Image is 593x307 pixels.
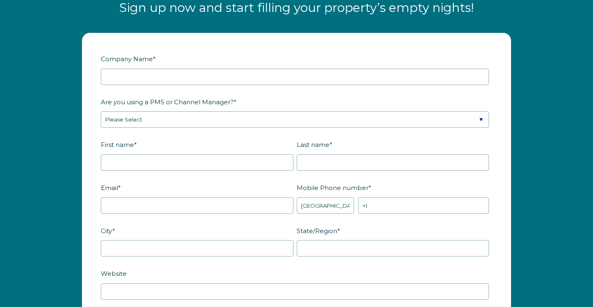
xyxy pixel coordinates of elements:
[101,96,234,108] span: Are you using a PMS or Channel Manager?
[101,138,134,151] span: First name
[101,267,127,280] span: Website
[101,181,118,194] span: Email
[297,225,337,237] span: State/Region
[297,138,329,151] span: Last name
[101,225,112,237] span: City
[101,53,153,65] span: Company Name
[297,181,368,194] span: Mobile Phone number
